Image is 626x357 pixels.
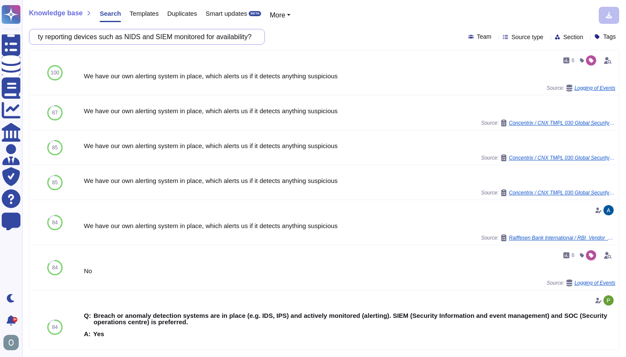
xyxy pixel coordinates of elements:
div: We have our own alerting system in place, which alerts us if it detects anything suspicious [84,223,615,229]
img: user [603,295,614,306]
b: Breach or anomaly detection systems are in place (e.g. IDS, IPS) and actively monitored (alerting... [94,312,615,325]
div: We have our own alerting system in place, which alerts us if it detects anything suspicious [84,143,615,149]
span: Concentrix / CNX TMPL 030 Global Security Application Assessment To be filled by Vendor [509,120,615,126]
span: Logging of Events [574,280,615,286]
div: We have our own alerting system in place, which alerts us if it detects anything suspicious [84,73,615,79]
span: More [270,11,285,19]
div: We have our own alerting system in place, which alerts us if it detects anything suspicious [84,177,615,184]
span: Raiffesen Bank International / RBI_Vendor_Security_AssessmentV2.4 [509,235,615,240]
span: Templates [129,10,158,17]
div: BETA [249,11,261,16]
span: Concentrix / CNX TMPL 030 Global Security Application Assessment To be filled by Vendor [509,155,615,160]
span: Tags [603,34,616,40]
input: Search a question or template... [34,29,256,44]
span: Logging of Events [574,86,615,91]
b: Q: [84,312,91,325]
span: 84 [52,265,57,270]
span: 6 [571,58,574,63]
span: 85 [52,180,57,185]
button: More [270,10,290,20]
span: Duplicates [167,10,197,17]
button: user [2,333,25,352]
span: 100 [51,70,59,75]
span: Team [477,34,491,40]
span: Source: [481,189,615,196]
span: Source: [481,120,615,126]
b: Yes [93,331,104,337]
span: Smart updates [206,10,247,17]
div: We have our own alerting system in place, which alerts us if it detects anything suspicious [84,108,615,114]
div: No [84,268,615,274]
span: Source: [481,154,615,161]
div: 9+ [12,317,17,322]
span: Search [100,10,121,17]
span: 6 [571,253,574,258]
span: 84 [52,220,57,225]
span: Source: [547,280,615,286]
span: 87 [52,110,57,115]
img: user [3,335,19,350]
span: 85 [52,145,57,150]
span: Source: [547,85,615,91]
img: user [603,205,614,215]
span: Knowledge base [29,10,83,17]
span: 84 [52,325,57,330]
span: Section [563,34,583,40]
span: Concentrix / CNX TMPL 030 Global Security Application Assessment To be filled by Vendor [509,190,615,195]
b: A: [84,331,91,337]
span: Source: [481,234,615,241]
span: Source type [511,34,543,40]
